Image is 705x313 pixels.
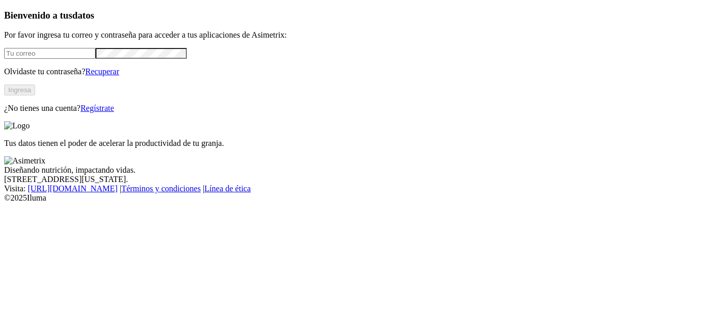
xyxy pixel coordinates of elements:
div: Visita : | | [4,184,701,193]
div: [STREET_ADDRESS][US_STATE]. [4,175,701,184]
div: © 2025 Iluma [4,193,701,203]
input: Tu correo [4,48,95,59]
button: Ingresa [4,85,35,95]
a: Regístrate [81,104,114,112]
a: Términos y condiciones [121,184,201,193]
div: Diseñando nutrición, impactando vidas. [4,166,701,175]
p: ¿No tienes una cuenta? [4,104,701,113]
a: Línea de ética [204,184,251,193]
p: Por favor ingresa tu correo y contraseña para acceder a tus aplicaciones de Asimetrix: [4,30,701,40]
p: Tus datos tienen el poder de acelerar la productividad de tu granja. [4,139,701,148]
span: datos [72,10,94,21]
a: [URL][DOMAIN_NAME] [28,184,118,193]
a: Recuperar [85,67,119,76]
h3: Bienvenido a tus [4,10,701,21]
img: Logo [4,121,30,130]
p: Olvidaste tu contraseña? [4,67,701,76]
img: Asimetrix [4,156,45,166]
